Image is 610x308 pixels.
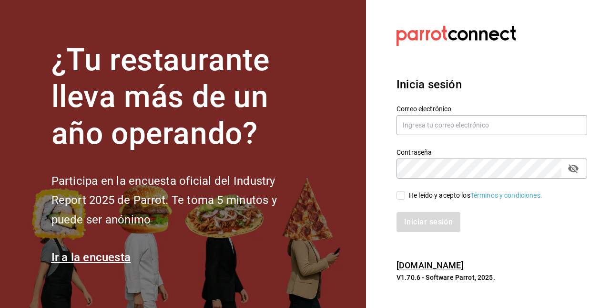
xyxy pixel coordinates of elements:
[396,273,587,282] p: V1.70.6 - Software Parrot, 2025.
[396,115,587,135] input: Ingresa tu correo electrónico
[470,191,542,199] a: Términos y condiciones.
[396,106,587,112] label: Correo electrónico
[51,171,309,230] h2: Participa en la encuesta oficial del Industry Report 2025 de Parrot. Te toma 5 minutos y puede se...
[396,149,587,156] label: Contraseña
[396,76,587,93] h3: Inicia sesión
[565,160,581,177] button: Campo de contraseña
[51,251,131,264] a: Ir a la encuesta
[409,191,542,201] div: He leído y acepto los
[396,260,464,270] a: [DOMAIN_NAME]
[51,42,309,152] h1: ¿Tu restaurante lleva más de un año operando?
